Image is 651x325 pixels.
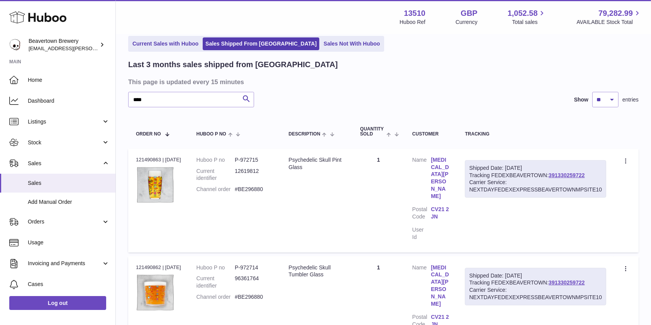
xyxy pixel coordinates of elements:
a: 391330259722 [549,172,585,178]
div: Shipped Date: [DATE] [469,272,602,279]
dt: Name [412,156,431,202]
dt: Postal Code [412,206,431,222]
h2: Last 3 months sales shipped from [GEOGRAPHIC_DATA] [128,59,338,70]
span: 79,282.99 [598,8,633,19]
a: 79,282.99 AVAILABLE Stock Total [576,8,642,26]
span: AVAILABLE Stock Total [576,19,642,26]
span: Sales [28,179,110,187]
div: Customer [412,132,450,137]
span: Quantity Sold [360,127,385,137]
a: CV21 2JN [431,206,449,220]
span: Sales [28,160,102,167]
span: 1,052.58 [508,8,538,19]
div: 121490862 | [DATE] [136,264,181,271]
dd: P-972715 [235,156,273,164]
dt: Current identifier [197,168,235,182]
dd: #BE296880 [235,293,273,301]
span: Listings [28,118,102,125]
img: beavertown-brewery-psychedlic-pint-glass_36326ebd-29c0-4cac-9570-52cf9d517ba4.png [136,166,175,204]
span: Usage [28,239,110,246]
div: Tracking [465,132,606,137]
div: 121490863 | [DATE] [136,156,181,163]
span: entries [622,96,639,103]
span: Orders [28,218,102,225]
strong: 13510 [404,8,426,19]
dt: Name [412,264,431,310]
dt: Current identifier [197,275,235,289]
span: Huboo P no [197,132,226,137]
dd: 96361764 [235,275,273,289]
dt: Huboo P no [197,264,235,271]
div: Shipped Date: [DATE] [469,164,602,172]
dt: Channel order [197,186,235,193]
a: [MEDICAL_DATA][PERSON_NAME] [431,156,449,200]
dd: P-972714 [235,264,273,271]
div: Psychedelic Skull Pint Glass [288,156,344,171]
span: [EMAIL_ADDRESS][PERSON_NAME][DOMAIN_NAME] [29,45,155,51]
span: Cases [28,281,110,288]
span: Stock [28,139,102,146]
td: 1 [353,149,405,252]
a: Sales Not With Huboo [321,37,383,50]
a: [MEDICAL_DATA][PERSON_NAME] [431,264,449,308]
img: beavertown-brewery-psychedelic-tumbler-glass_833d0b27-4866-49f0-895d-c202ab10c88f.png [136,273,175,312]
label: Show [574,96,588,103]
div: Carrier Service: NEXTDAYFEDEXEXPRESSBEAVERTOWNMPSITE10 [469,286,602,301]
div: Currency [456,19,478,26]
span: Invoicing and Payments [28,260,102,267]
a: 1,052.58 Total sales [508,8,547,26]
span: Order No [136,132,161,137]
h3: This page is updated every 15 minutes [128,78,637,86]
dt: User Id [412,226,431,241]
span: Total sales [512,19,546,26]
div: Tracking FEDEXBEAVERTOWN: [465,268,606,306]
div: Tracking FEDEXBEAVERTOWN: [465,160,606,198]
a: Log out [9,296,106,310]
dd: #BE296880 [235,186,273,193]
span: Dashboard [28,97,110,105]
strong: GBP [461,8,477,19]
a: Sales Shipped From [GEOGRAPHIC_DATA] [203,37,319,50]
div: Carrier Service: NEXTDAYFEDEXEXPRESSBEAVERTOWNMPSITE10 [469,179,602,193]
dt: Channel order [197,293,235,301]
div: Beavertown Brewery [29,37,98,52]
a: 391330259722 [549,279,585,286]
span: Description [288,132,320,137]
dd: 12619812 [235,168,273,182]
span: Home [28,76,110,84]
span: Add Manual Order [28,198,110,206]
img: kit.lowe@beavertownbrewery.co.uk [9,39,21,51]
div: Psychedelic Skull Tumbler Glass [288,264,344,279]
dt: Huboo P no [197,156,235,164]
div: Huboo Ref [400,19,426,26]
a: Current Sales with Huboo [130,37,201,50]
